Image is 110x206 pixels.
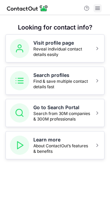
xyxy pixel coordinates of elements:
[33,143,90,154] span: About ContactOut’s features & benefits
[7,4,48,12] img: ContactOut v5.3.10
[33,72,90,79] h5: Search profiles
[5,99,104,127] button: Go to Search PortalSearch from 30M companies & 300M professionals
[33,104,90,111] h5: Go to Search Portal
[33,136,90,143] h5: Learn more
[10,136,29,155] img: Learn more
[5,34,104,62] button: Visit profile pageReveal individual contact details easily
[10,71,29,90] img: Search profiles
[5,67,104,95] button: Search profilesFind & save multiple contact details fast
[10,39,29,58] img: Visit profile page
[33,111,90,122] span: Search from 30M companies & 300M professionals
[33,46,90,57] span: Reveal individual contact details easily
[33,39,90,46] h5: Visit profile page
[5,131,104,159] button: Learn moreAbout ContactOut’s features & benefits
[33,79,90,90] span: Find & save multiple contact details fast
